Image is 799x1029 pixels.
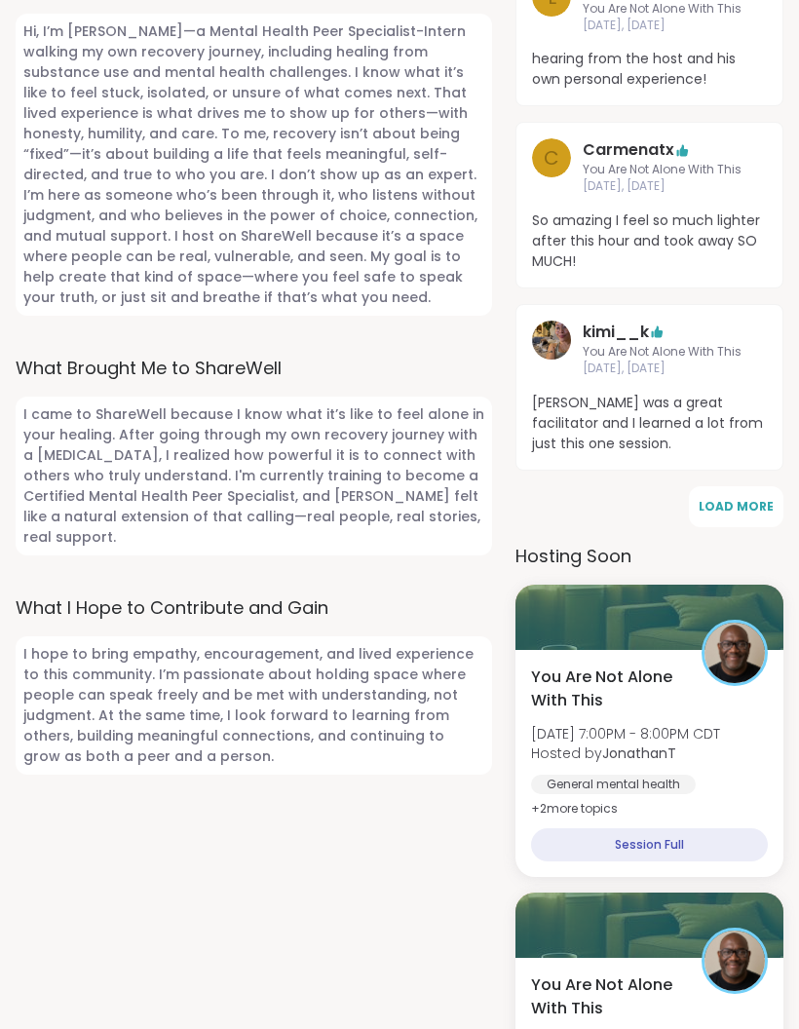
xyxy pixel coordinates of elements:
[531,828,768,861] div: Session Full
[583,361,742,377] span: [DATE], [DATE]
[532,210,767,272] span: So amazing I feel so much lighter after this hour and took away SO MUCH!
[583,162,742,178] span: You Are Not Alone With This
[602,743,676,763] b: JonathanT
[583,18,742,34] span: [DATE], [DATE]
[532,138,571,195] a: C
[531,666,680,712] span: You Are Not Alone With This
[532,49,767,90] span: hearing from the host and his own personal experience!
[515,543,783,569] h3: Hosting Soon
[583,321,649,344] a: kimi__k
[531,973,680,1020] span: You Are Not Alone With This
[16,636,492,775] span: I hope to bring empathy, encouragement, and lived experience to this community. I’m passionate ab...
[689,486,783,527] button: Load More
[16,14,492,316] span: Hi, I’m [PERSON_NAME]—a Mental Health Peer Specialist-Intern walking my own recovery journey, inc...
[531,743,720,763] span: Hosted by
[704,623,765,683] img: JonathanT
[532,321,571,377] a: kimi__k
[583,1,742,18] span: You Are Not Alone With This
[16,397,492,555] span: I came to ShareWell because I know what it’s like to feel alone in your healing. After going thro...
[704,931,765,991] img: JonathanT
[532,393,767,454] span: [PERSON_NAME] was a great facilitator and I learned a lot from just this one session.
[583,178,742,195] span: [DATE], [DATE]
[699,498,774,514] span: Load More
[583,138,674,162] a: Carmenatx
[531,724,720,743] span: [DATE] 7:00PM - 8:00PM CDT
[16,594,492,621] label: What I Hope to Contribute and Gain
[544,143,559,172] span: C
[583,344,742,361] span: You Are Not Alone With This
[16,355,492,381] label: What Brought Me to ShareWell
[532,321,571,360] img: kimi__k
[531,775,696,794] div: General mental health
